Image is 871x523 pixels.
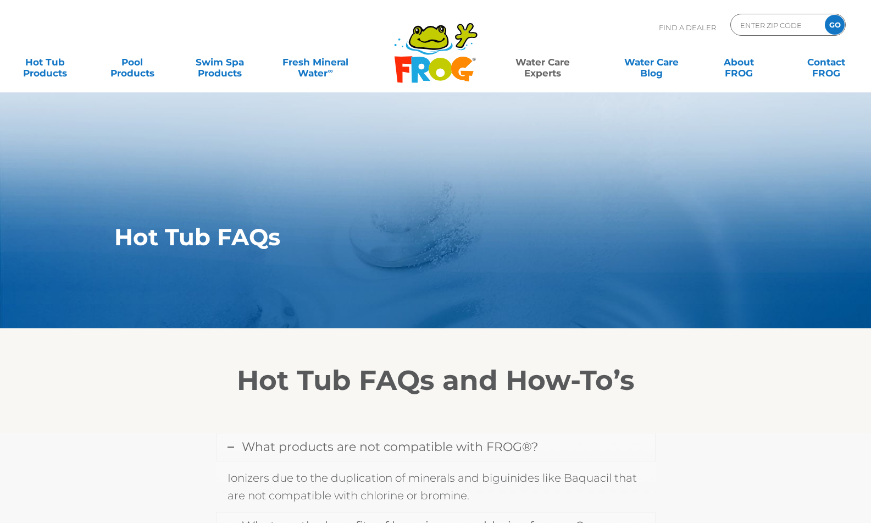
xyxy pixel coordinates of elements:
a: What products are not compatible with FROG®? [217,433,655,461]
p: Ionizers due to the duplication of minerals and biguinides like Baquacil that are not compatible ... [228,469,644,504]
a: Fresh MineralWater∞ [273,51,358,73]
sup: ∞ [328,67,332,75]
a: Water CareBlog [618,51,686,73]
span: What products are not compatible with FROG®? [242,439,538,454]
a: AboutFROG [704,51,773,73]
h2: Hot Tub FAQs and How-To’s [98,364,774,397]
a: Water CareExperts [487,51,598,73]
input: Zip Code Form [739,17,813,33]
p: Find A Dealer [659,14,716,41]
input: GO [825,15,845,35]
a: PoolProducts [98,51,167,73]
h1: Hot Tub FAQs [114,224,706,250]
a: Hot TubProducts [11,51,79,73]
a: ContactFROG [792,51,860,73]
a: Swim SpaProducts [186,51,254,73]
